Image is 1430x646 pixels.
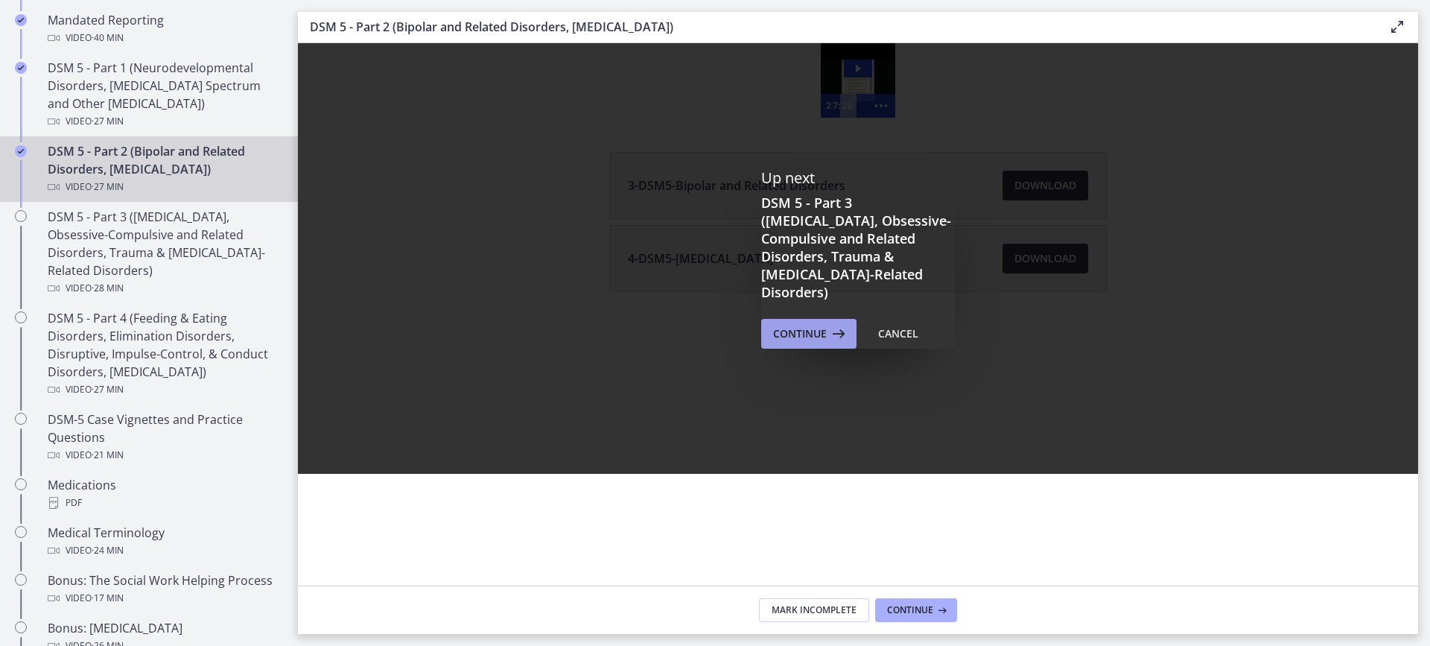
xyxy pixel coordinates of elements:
span: Continue [773,325,827,343]
button: Continue [761,319,857,349]
span: · 27 min [92,113,124,130]
div: Video [48,381,280,399]
div: Playbar [550,51,562,75]
button: Continue [875,598,957,622]
div: Mandated Reporting [48,11,280,47]
p: Up next [761,168,955,188]
div: DSM 5 - Part 1 (Neurodevelopmental Disorders, [MEDICAL_DATA] Spectrum and Other [MEDICAL_DATA]) [48,59,280,130]
span: · 28 min [92,279,124,297]
span: · 40 min [92,29,124,47]
div: Medical Terminology [48,524,280,560]
h3: DSM 5 - Part 3 ([MEDICAL_DATA], Obsessive-Compulsive and Related Disorders, Trauma & [MEDICAL_DAT... [761,194,955,301]
span: · 27 min [92,381,124,399]
div: DSM 5 - Part 2 (Bipolar and Related Disorders, [MEDICAL_DATA]) [48,142,280,196]
div: Video [48,279,280,297]
i: Completed [15,145,27,157]
div: Cancel [878,325,918,343]
div: DSM 5 - Part 4 (Feeding & Eating Disorders, Elimination Disorders, Disruptive, Impulse-Control, &... [48,309,280,399]
span: Mark Incomplete [772,604,857,616]
h3: DSM 5 - Part 2 (Bipolar and Related Disorders, [MEDICAL_DATA]) [310,18,1364,36]
button: Mark Incomplete [759,598,869,622]
span: · 21 min [92,446,124,464]
button: Play Video: cmseb8ng0h0c72v8tff0.mp4 [546,16,574,34]
div: DSM-5 Case Vignettes and Practice Questions [48,411,280,464]
div: Video [48,113,280,130]
button: Show more buttons [569,51,597,75]
i: Completed [15,14,27,26]
div: Video [48,589,280,607]
div: Bonus: The Social Work Helping Process [48,571,280,607]
div: PDF [48,494,280,512]
div: Medications [48,476,280,512]
div: DSM 5 - Part 3 ([MEDICAL_DATA], Obsessive-Compulsive and Related Disorders, Trauma & [MEDICAL_DAT... [48,208,280,297]
button: Cancel [866,319,930,349]
span: · 24 min [92,542,124,560]
div: Video [48,542,280,560]
span: · 27 min [92,178,124,196]
i: Completed [15,62,27,74]
div: Video [48,178,280,196]
div: Video [48,29,280,47]
span: · 17 min [92,589,124,607]
div: Video [48,446,280,464]
span: Continue [887,604,933,616]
